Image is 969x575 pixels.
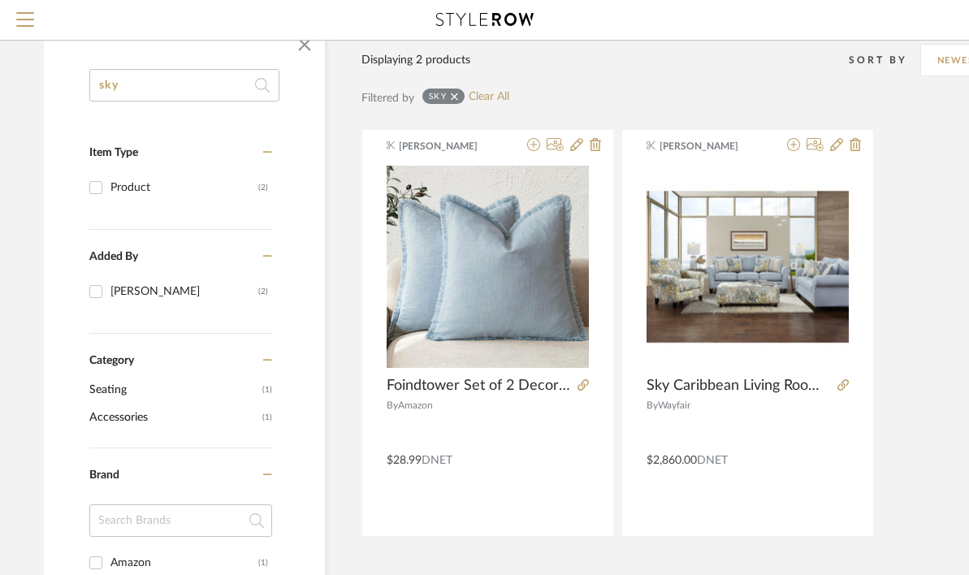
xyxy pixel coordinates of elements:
[429,91,448,102] div: sky
[387,377,571,395] span: Foindtower Set of 2 Decorative Linen Fringe Throw Pillow Covers Boho Farmhouse Cushion Cover with...
[469,90,509,104] a: Clear All
[647,455,697,466] span: $2,860.00
[262,404,272,430] span: (1)
[398,400,433,410] span: Amazon
[262,377,272,403] span: (1)
[89,147,138,158] span: Item Type
[387,165,589,368] div: 0
[89,376,258,404] span: Seating
[288,28,321,61] button: Close
[387,400,398,410] span: By
[647,165,849,368] div: 0
[361,51,470,69] div: Displaying 2 products
[849,52,920,68] div: Sort By
[361,89,414,107] div: Filtered by
[660,139,762,153] span: [PERSON_NAME]
[658,400,690,410] span: Wayfair
[647,400,658,410] span: By
[89,469,119,481] span: Brand
[89,354,134,368] span: Category
[422,455,452,466] span: DNET
[258,279,268,305] div: (2)
[89,69,279,102] input: Search within 2 results
[110,175,258,201] div: Product
[89,504,272,537] input: Search Brands
[89,404,258,431] span: Accessories
[258,175,268,201] div: (2)
[110,279,258,305] div: [PERSON_NAME]
[387,166,589,368] img: Foindtower Set of 2 Decorative Linen Fringe Throw Pillow Covers Boho Farmhouse Cushion Cover with...
[399,139,501,153] span: [PERSON_NAME]
[647,166,849,368] img: Sky Caribbean Living Room Group
[647,377,831,395] span: Sky Caribbean Living Room Group
[697,455,728,466] span: DNET
[387,455,422,466] span: $28.99
[89,251,138,262] span: Added By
